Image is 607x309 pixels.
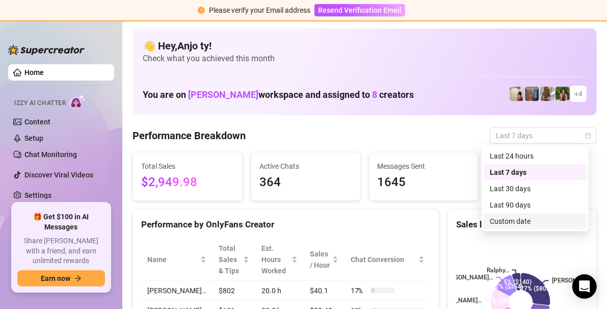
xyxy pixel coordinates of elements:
[219,243,241,276] span: Total Sales & Tips
[141,173,234,192] span: $2,949.98
[209,5,310,16] div: Please verify your Email address
[572,274,597,299] div: Open Intercom Messenger
[188,89,258,100] span: [PERSON_NAME]
[496,128,591,143] span: Last 7 days
[378,161,470,172] span: Messages Sent
[259,161,352,172] span: Active Chats
[213,281,255,301] td: $802
[8,45,85,55] img: logo-BBDzfeDw.svg
[556,87,570,101] img: Nathaniel
[17,270,105,287] button: Earn nowarrow-right
[17,212,105,232] span: 🎁 Get $100 in AI Messages
[24,191,51,199] a: Settings
[255,281,304,301] td: 20.0 h
[540,87,555,101] img: Nathaniel
[261,243,289,276] div: Est. Hours Worked
[310,248,330,271] span: Sales / Hour
[213,239,255,281] th: Total Sales & Tips
[147,254,198,265] span: Name
[24,134,43,142] a: Setup
[378,173,470,192] span: 1645
[487,267,509,274] text: Ralphy…
[24,150,77,159] a: Chat Monitoring
[141,218,431,231] div: Performance by OnlyFans Creator
[490,150,580,162] div: Last 24 hours
[351,285,367,296] span: 17 %
[318,6,402,14] span: Resend Verification Email
[456,218,588,231] div: Sales by OnlyFans Creator
[143,53,587,64] span: Check what you achieved this month
[585,133,591,139] span: calendar
[484,213,587,229] div: Custom date
[304,239,345,281] th: Sales / Hour
[133,128,246,143] h4: Performance Breakdown
[143,89,414,100] h1: You are on workspace and assigned to creators
[17,236,105,266] span: Share [PERSON_NAME] with a friend, and earn unlimited rewards
[372,89,377,100] span: 8
[574,88,583,99] span: + 4
[510,87,524,101] img: Ralphy
[74,275,82,282] span: arrow-right
[552,277,603,285] text: [PERSON_NAME]…
[525,87,539,101] img: Wayne
[41,274,70,282] span: Earn now
[143,39,587,53] h4: 👋 Hey, Anjo ty !
[198,7,205,14] span: exclamation-circle
[24,118,50,126] a: Content
[345,239,431,281] th: Chat Conversion
[442,274,493,281] text: [PERSON_NAME]…
[490,183,580,194] div: Last 30 days
[14,98,66,108] span: Izzy AI Chatter
[484,148,587,164] div: Last 24 hours
[141,281,213,301] td: [PERSON_NAME]…
[484,164,587,181] div: Last 7 days
[314,4,405,16] button: Resend Verification Email
[351,254,416,265] span: Chat Conversion
[490,216,580,227] div: Custom date
[304,281,345,301] td: $40.1
[490,167,580,178] div: Last 7 days
[24,171,93,179] a: Discover Viral Videos
[24,68,44,76] a: Home
[490,199,580,211] div: Last 90 days
[484,181,587,197] div: Last 30 days
[141,161,234,172] span: Total Sales
[259,173,352,192] span: 364
[484,197,587,213] div: Last 90 days
[70,94,86,109] img: AI Chatter
[141,239,213,281] th: Name
[431,297,482,304] text: [PERSON_NAME]…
